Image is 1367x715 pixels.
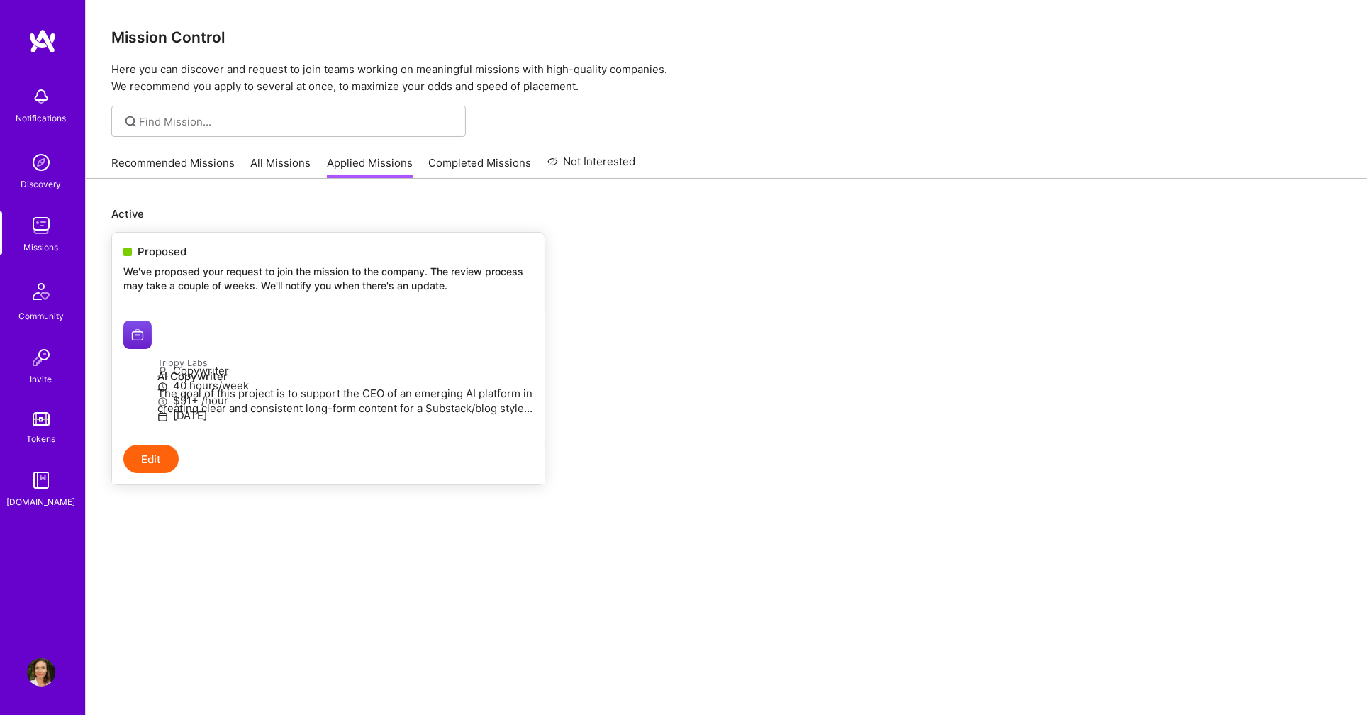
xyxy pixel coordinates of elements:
[16,111,67,126] div: Notifications
[23,658,59,687] a: User Avatar
[111,61,1341,95] p: Here you can discover and request to join teams working on meaningful missions with high-quality ...
[327,155,413,179] a: Applied Missions
[27,431,56,446] div: Tokens
[547,153,636,179] a: Not Interested
[28,28,57,54] img: logo
[111,206,1341,221] p: Active
[138,244,186,259] span: Proposed
[33,412,50,426] img: tokens
[27,343,55,372] img: Invite
[24,275,58,309] img: Community
[123,321,152,349] img: Trippy Labs company logo
[251,155,311,179] a: All Missions
[30,372,52,387] div: Invite
[157,382,168,392] i: icon Clock
[111,28,1341,46] h3: Mission Control
[157,397,168,407] i: icon MoneyGray
[123,265,533,292] p: We've proposed your request to join the mission to the company. The review process may take a cou...
[157,367,168,377] i: icon Applicant
[7,494,76,509] div: [DOMAIN_NAME]
[123,113,139,130] i: icon SearchGrey
[27,82,55,111] img: bell
[123,445,179,473] button: Edit
[27,148,55,177] img: discovery
[27,466,55,494] img: guide book
[111,155,235,179] a: Recommended Missions
[27,658,55,687] img: User Avatar
[157,393,533,408] p: $91+ /hour
[140,114,455,129] input: Find Mission...
[18,309,64,323] div: Community
[157,378,533,393] p: 40 hours/week
[24,240,59,255] div: Missions
[112,309,545,445] a: Trippy Labs company logoTrippy LabsAI CopywriterThe goal of this project is to support the CEO of...
[157,411,168,422] i: icon Calendar
[21,177,62,192] div: Discovery
[157,363,533,378] p: Copywriter
[157,408,533,423] p: [DATE]
[429,155,532,179] a: Completed Missions
[27,211,55,240] img: teamwork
